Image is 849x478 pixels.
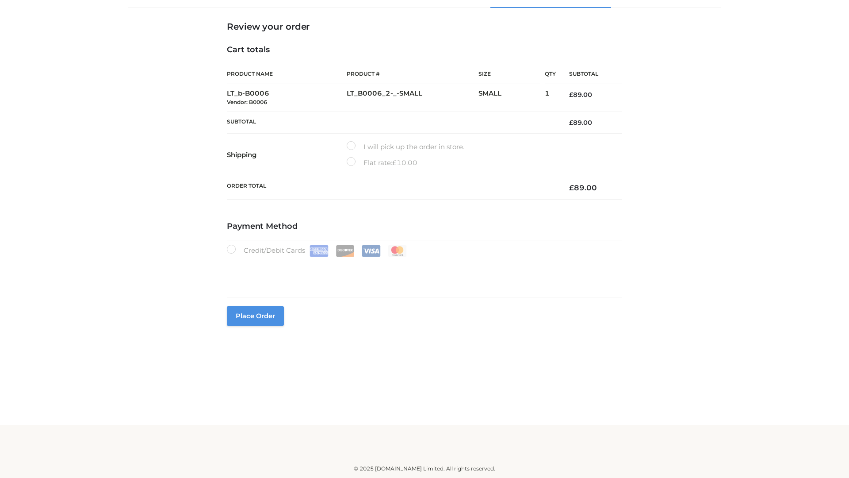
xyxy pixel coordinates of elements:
img: Amex [310,245,329,257]
label: Flat rate: [347,157,417,169]
img: Visa [362,245,381,257]
h3: Review your order [227,21,622,32]
bdi: 10.00 [392,158,417,167]
span: £ [569,119,573,127]
th: Product # [347,64,478,84]
td: LT_B0006_2-_-SMALL [347,84,478,112]
small: Vendor: B0006 [227,99,267,105]
img: Mastercard [388,245,407,257]
bdi: 89.00 [569,119,592,127]
bdi: 89.00 [569,183,597,192]
th: Size [478,64,540,84]
label: I will pick up the order in store. [347,141,464,153]
h4: Payment Method [227,222,622,231]
img: Discover [336,245,355,257]
span: £ [392,158,397,167]
span: £ [569,91,573,99]
button: Place order [227,306,284,326]
span: £ [569,183,574,192]
td: SMALL [478,84,545,112]
th: Shipping [227,134,347,176]
div: © 2025 [DOMAIN_NAME] Limited. All rights reserved. [131,464,718,473]
iframe: Secure payment input frame [225,255,620,287]
th: Order Total [227,176,556,200]
th: Subtotal [556,64,622,84]
th: Qty [545,64,556,84]
bdi: 89.00 [569,91,592,99]
td: LT_b-B0006 [227,84,347,112]
h4: Cart totals [227,45,622,55]
th: Product Name [227,64,347,84]
td: 1 [545,84,556,112]
label: Credit/Debit Cards [227,245,408,257]
th: Subtotal [227,112,556,133]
